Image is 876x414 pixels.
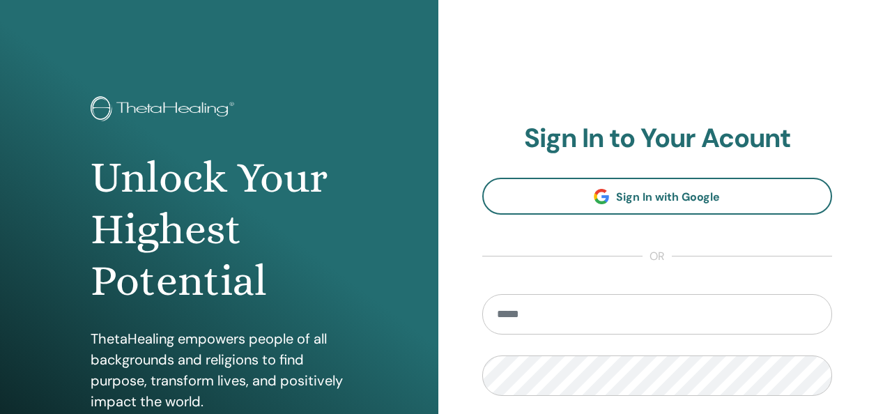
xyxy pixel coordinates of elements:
span: Sign In with Google [616,190,720,204]
h2: Sign In to Your Acount [482,123,833,155]
a: Sign In with Google [482,178,833,215]
p: ThetaHealing empowers people of all backgrounds and religions to find purpose, transform lives, a... [91,328,348,412]
h1: Unlock Your Highest Potential [91,152,348,307]
span: or [643,248,672,265]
